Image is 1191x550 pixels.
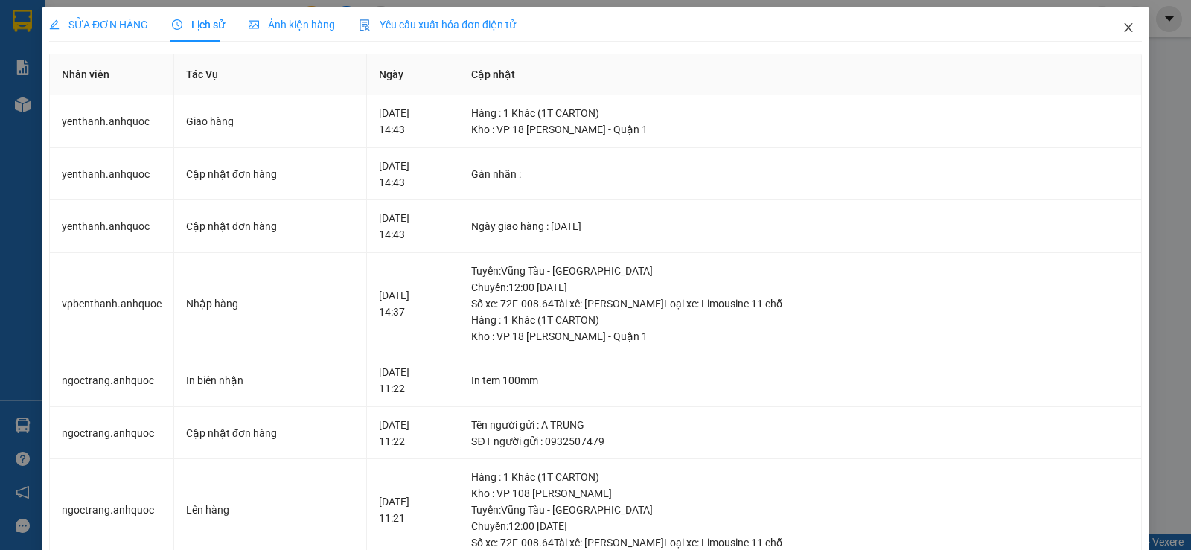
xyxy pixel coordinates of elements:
[359,19,516,31] span: Yêu cầu xuất hóa đơn điện tử
[249,19,259,30] span: picture
[50,407,174,460] td: ngoctrang.anhquoc
[471,218,1129,234] div: Ngày giao hàng : [DATE]
[186,218,354,234] div: Cập nhật đơn hàng
[249,19,335,31] span: Ảnh kiện hàng
[471,433,1129,450] div: SĐT người gửi : 0932507479
[186,166,354,182] div: Cập nhật đơn hàng
[50,54,174,95] th: Nhân viên
[50,148,174,201] td: yenthanh.anhquoc
[186,372,354,388] div: In biên nhận
[1123,22,1134,33] span: close
[379,210,447,243] div: [DATE] 14:43
[186,425,354,441] div: Cập nhật đơn hàng
[49,19,60,30] span: edit
[471,121,1129,138] div: Kho : VP 18 [PERSON_NAME] - Quận 1
[367,54,459,95] th: Ngày
[50,95,174,148] td: yenthanh.anhquoc
[459,54,1142,95] th: Cập nhật
[186,113,354,129] div: Giao hàng
[471,263,1129,312] div: Tuyến : Vũng Tàu - [GEOGRAPHIC_DATA] Chuyến: 12:00 [DATE] Số xe: 72F-008.64 Tài xế: [PERSON_NAME]...
[50,354,174,407] td: ngoctrang.anhquoc
[471,417,1129,433] div: Tên người gửi : A TRUNG
[172,19,225,31] span: Lịch sử
[471,485,1129,502] div: Kho : VP 108 [PERSON_NAME]
[379,158,447,191] div: [DATE] 14:43
[379,364,447,397] div: [DATE] 11:22
[1108,7,1149,49] button: Close
[186,295,354,312] div: Nhập hàng
[471,328,1129,345] div: Kho : VP 18 [PERSON_NAME] - Quận 1
[471,312,1129,328] div: Hàng : 1 Khác (1T CARTON)
[174,54,367,95] th: Tác Vụ
[379,287,447,320] div: [DATE] 14:37
[379,493,447,526] div: [DATE] 11:21
[186,502,354,518] div: Lên hàng
[471,166,1129,182] div: Gán nhãn :
[50,200,174,253] td: yenthanh.anhquoc
[359,19,371,31] img: icon
[471,372,1129,388] div: In tem 100mm
[471,105,1129,121] div: Hàng : 1 Khác (1T CARTON)
[471,469,1129,485] div: Hàng : 1 Khác (1T CARTON)
[50,253,174,355] td: vpbenthanh.anhquoc
[379,105,447,138] div: [DATE] 14:43
[172,19,182,30] span: clock-circle
[379,417,447,450] div: [DATE] 11:22
[49,19,148,31] span: SỬA ĐƠN HÀNG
